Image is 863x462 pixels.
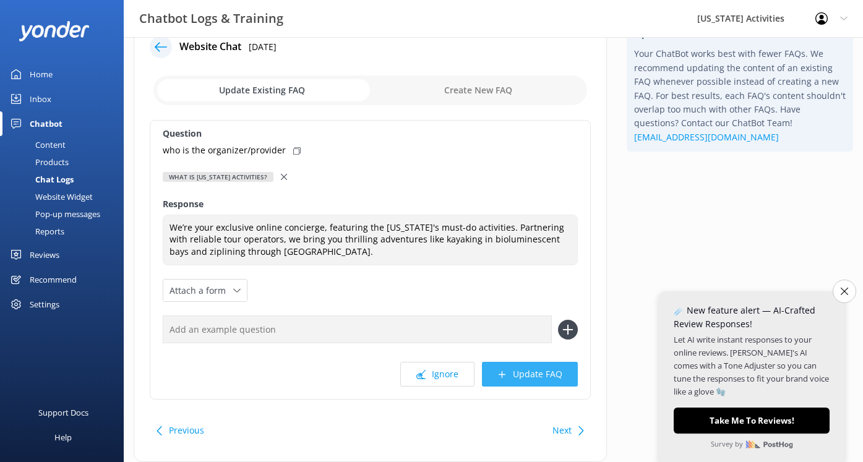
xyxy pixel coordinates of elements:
[169,418,204,443] button: Previous
[30,267,77,292] div: Recommend
[7,136,66,153] div: Content
[7,171,74,188] div: Chat Logs
[19,21,90,41] img: yonder-white-logo.png
[7,205,100,223] div: Pop-up messages
[7,171,124,188] a: Chat Logs
[249,40,277,54] p: [DATE]
[30,292,59,317] div: Settings
[7,223,124,240] a: Reports
[7,188,124,205] a: Website Widget
[54,425,72,450] div: Help
[163,197,578,211] label: Response
[7,223,64,240] div: Reports
[30,111,62,136] div: Chatbot
[163,172,273,182] div: What is [US_STATE] Activities?
[552,418,572,443] button: Next
[634,47,846,144] p: Your ChatBot works best with fewer FAQs. We recommend updating the content of an existing FAQ whe...
[163,215,578,266] textarea: We’re your exclusive online concierge, featuring the [US_STATE]'s must-do activities. Partnering ...
[170,284,233,297] span: Attach a form
[634,131,779,143] a: [EMAIL_ADDRESS][DOMAIN_NAME]
[163,315,552,343] input: Add an example question
[139,9,283,28] h3: Chatbot Logs & Training
[400,362,474,387] button: Ignore
[482,362,578,387] button: Update FAQ
[7,188,93,205] div: Website Widget
[179,39,241,55] h4: Website Chat
[7,153,124,171] a: Products
[7,136,124,153] a: Content
[163,127,578,140] label: Question
[30,87,51,111] div: Inbox
[163,143,286,157] p: who is the organizer/provider
[38,400,88,425] div: Support Docs
[7,205,124,223] a: Pop-up messages
[7,153,69,171] div: Products
[30,242,59,267] div: Reviews
[30,62,53,87] div: Home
